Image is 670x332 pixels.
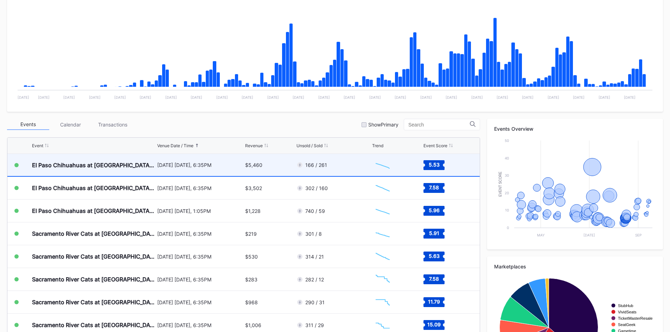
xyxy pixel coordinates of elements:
text: 10 [505,208,509,212]
div: Show Primary [368,122,398,128]
div: 290 / 31 [305,299,325,305]
div: [DATE] [DATE], 6:35PM [157,299,244,305]
div: [DATE] [DATE], 6:35PM [157,322,244,328]
text: [DATE] [395,95,406,99]
div: [DATE] [DATE], 6:35PM [157,254,244,260]
text: [DATE] [191,95,202,99]
svg: Chart title [372,225,393,242]
text: [DATE] [38,95,50,99]
div: 311 / 29 [305,322,324,328]
text: Sep [635,233,642,237]
div: $968 [245,299,258,305]
text: 11.79 [428,299,440,305]
div: Unsold / Sold [296,143,323,148]
div: 302 / 160 [305,185,328,191]
text: 7.58 [429,276,439,282]
div: $283 [245,276,257,282]
div: Venue Date / Time [157,143,193,148]
text: [DATE] [599,95,610,99]
div: Marketplaces [494,263,656,269]
text: 50 [505,138,509,143]
text: TicketMasterResale [618,316,652,320]
text: [DATE] [420,95,432,99]
text: [DATE] [114,95,126,99]
div: Events Overview [494,126,656,132]
text: SeatGeek [618,323,636,327]
div: Event Score [423,143,447,148]
svg: Chart title [372,202,393,220]
div: 166 / 261 [305,162,327,168]
div: 301 / 8 [305,231,322,237]
text: [DATE] [293,95,304,99]
div: $1,006 [245,322,261,328]
text: [DATE] [165,95,177,99]
text: 7.58 [429,184,439,190]
text: 5.96 [428,207,439,213]
input: Search [408,122,470,128]
div: [DATE] [DATE], 6:35PM [157,185,244,191]
div: Sacramento River Cats at [GEOGRAPHIC_DATA] Aces [32,299,155,306]
div: [DATE] [DATE], 6:35PM [157,276,244,282]
div: El Paso Chihuahuas at [GEOGRAPHIC_DATA] Aces [32,162,155,169]
text: [DATE] [497,95,508,99]
div: $5,460 [245,162,262,168]
div: $3,502 [245,185,262,191]
svg: Chart title [494,137,656,242]
svg: Chart title [372,293,393,311]
svg: Chart title [372,179,393,197]
text: [DATE] [522,95,534,99]
text: 0 [507,226,509,230]
text: May [537,233,545,237]
text: [DATE] [18,95,29,99]
text: [DATE] [318,95,330,99]
svg: Chart title [372,156,393,174]
div: [DATE] [DATE], 6:35PM [157,231,244,237]
text: [DATE] [242,95,253,99]
text: [DATE] [63,95,75,99]
div: $219 [245,231,257,237]
text: 5.91 [429,230,439,236]
div: $1,228 [245,208,261,214]
div: [DATE] [DATE], 6:35PM [157,162,244,168]
text: [DATE] [140,95,151,99]
text: StubHub [618,304,633,308]
div: Revenue [245,143,263,148]
div: Trend [372,143,383,148]
text: 5.53 [428,161,439,167]
text: [DATE] [89,95,101,99]
div: Sacramento River Cats at [GEOGRAPHIC_DATA] Aces [32,230,155,237]
div: $530 [245,254,258,260]
svg: Chart title [372,248,393,265]
text: 15.09 [427,321,441,327]
text: [DATE] [369,95,381,99]
div: [DATE] [DATE], 1:05PM [157,208,244,214]
div: Sacramento River Cats at [GEOGRAPHIC_DATA] Aces [32,276,155,283]
text: [DATE] [216,95,228,99]
div: Transactions [91,119,134,130]
text: [DATE] [583,233,595,237]
text: 40 [505,156,509,160]
div: 740 / 59 [305,208,325,214]
div: Event [32,143,43,148]
text: Event Score [498,171,502,197]
div: Calendar [49,119,91,130]
text: [DATE] [573,95,585,99]
div: Sacramento River Cats at [GEOGRAPHIC_DATA] Aces [32,253,155,260]
div: El Paso Chihuahuas at [GEOGRAPHIC_DATA] Aces [32,207,155,214]
div: 282 / 12 [305,276,324,282]
text: [DATE] [267,95,279,99]
div: Events [7,119,49,130]
div: 314 / 21 [305,254,324,260]
text: [DATE] [548,95,559,99]
text: 5.63 [428,253,439,259]
text: 20 [505,191,509,195]
text: VividSeats [618,310,637,314]
text: 30 [505,173,509,177]
text: [DATE] [344,95,355,99]
text: [DATE] [624,95,636,99]
svg: Chart title [372,271,393,288]
div: Sacramento River Cats at [GEOGRAPHIC_DATA] Aces [32,321,155,328]
text: [DATE] [446,95,457,99]
div: El Paso Chihuahuas at [GEOGRAPHIC_DATA] Aces [32,184,155,191]
text: [DATE] [471,95,483,99]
